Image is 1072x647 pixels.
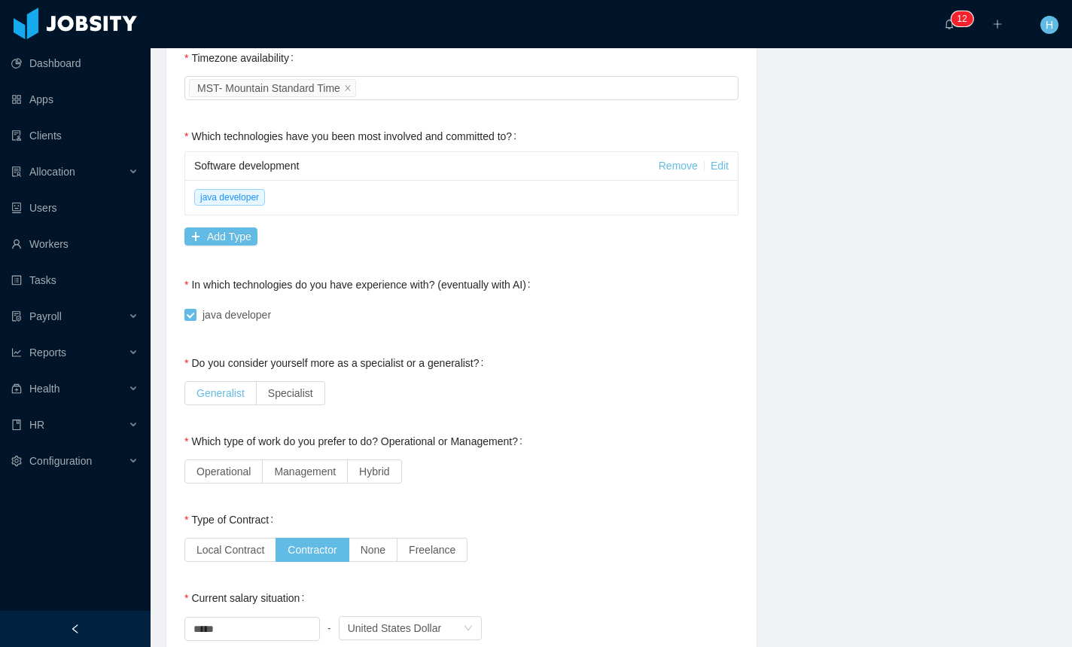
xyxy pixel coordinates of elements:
[184,514,279,526] label: Type of Contract
[409,544,455,556] span: Freelance
[944,19,955,29] i: icon: bell
[348,617,442,639] div: United States Dollar
[194,152,659,180] div: Software development
[29,166,75,178] span: Allocation
[184,130,522,142] label: Which technologies have you been most involved and committed to?
[11,166,22,177] i: icon: solution
[189,79,356,97] li: MST- Mountain Standard Time
[274,465,336,478] span: Management
[957,11,962,26] p: 1
[361,544,385,556] span: None
[11,229,139,259] a: icon: userWorkers
[344,84,352,93] i: icon: close
[659,160,698,172] a: Remove
[184,52,300,64] label: Timezone availability
[196,465,251,478] span: Operational
[184,435,528,447] label: Which type of work do you prefer to do? Operational or Management?
[29,455,92,467] span: Configuration
[11,121,139,151] a: icon: auditClients
[11,420,22,430] i: icon: book
[464,624,473,634] i: icon: down
[11,311,22,322] i: icon: file-protect
[711,160,729,172] a: Edit
[11,456,22,466] i: icon: setting
[11,193,139,223] a: icon: robotUsers
[992,19,1003,29] i: icon: plus
[11,48,139,78] a: icon: pie-chartDashboard
[359,465,389,478] span: Hybrid
[11,347,22,358] i: icon: line-chart
[29,346,66,359] span: Reports
[184,592,310,604] label: Current salary situation
[194,189,265,206] span: java developer
[184,357,489,369] label: Do you consider yourself more as a specialist or a generalist?
[29,310,62,322] span: Payroll
[184,227,257,246] button: icon: plusAdd Type
[359,79,367,97] input: Timezone availability
[962,11,967,26] p: 2
[327,613,331,643] div: -
[196,387,245,399] span: Generalist
[11,265,139,295] a: icon: profileTasks
[184,279,537,291] label: In which technologies do you have experience with? (eventually with AI)
[288,544,337,556] span: Contractor
[11,383,22,394] i: icon: medicine-box
[29,383,59,395] span: Health
[1046,16,1053,34] span: H
[951,11,973,26] sup: 12
[268,387,313,399] span: Specialist
[197,80,340,96] div: MST- Mountain Standard Time
[196,309,277,321] span: java developer
[196,544,264,556] span: Local Contract
[29,419,44,431] span: HR
[11,84,139,114] a: icon: appstoreApps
